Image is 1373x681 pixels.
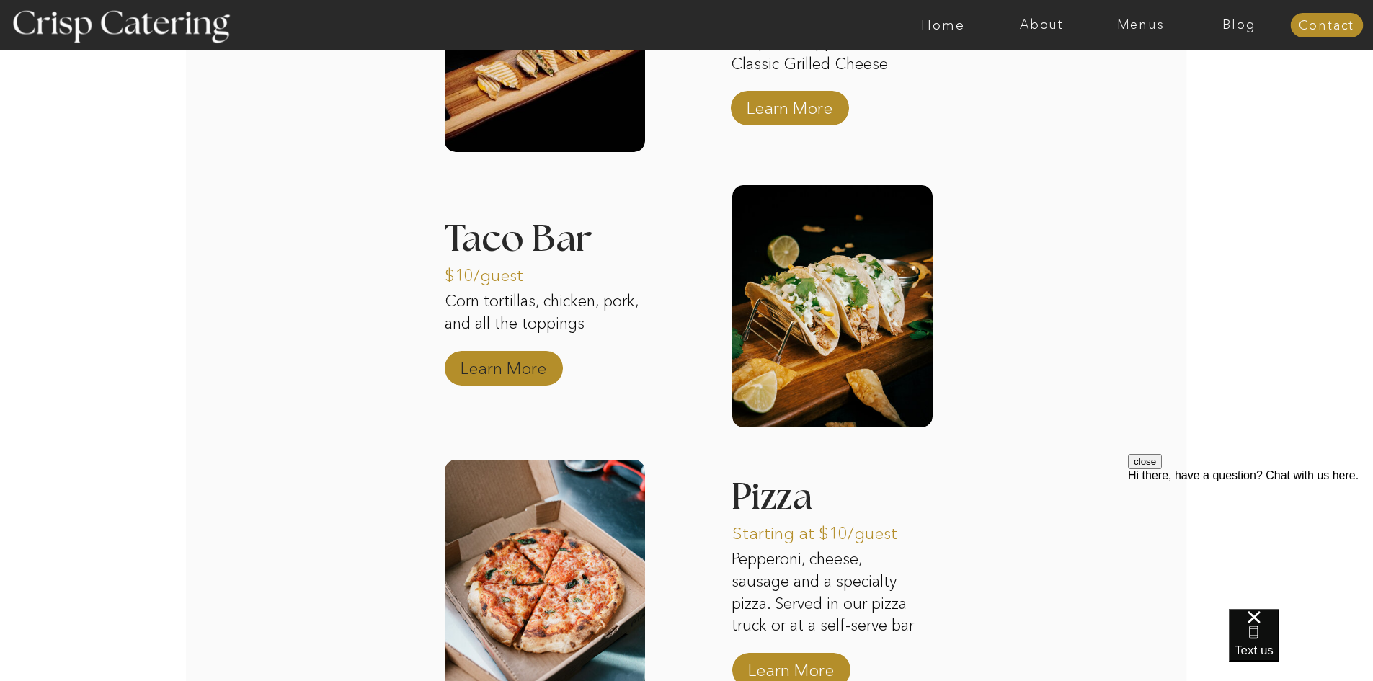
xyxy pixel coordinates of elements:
[1190,18,1289,32] a: Blog
[1128,454,1373,627] iframe: podium webchat widget prompt
[1091,18,1190,32] a: Menus
[731,479,881,520] h3: Pizza
[732,548,923,637] p: Pepperoni, cheese, sausage and a specialty pizza. Served in our pizza truck or at a self-serve bar
[445,251,541,293] p: $10/guest
[732,509,923,551] p: Starting at $10/guest
[445,290,645,360] p: Corn tortillas, chicken, pork, and all the toppings
[992,18,1091,32] a: About
[1229,609,1373,681] iframe: podium webchat widget bubble
[456,344,551,386] a: Learn More
[445,221,645,239] h3: Taco Bar
[742,84,837,125] a: Learn More
[894,18,992,32] a: Home
[1290,19,1363,33] a: Contact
